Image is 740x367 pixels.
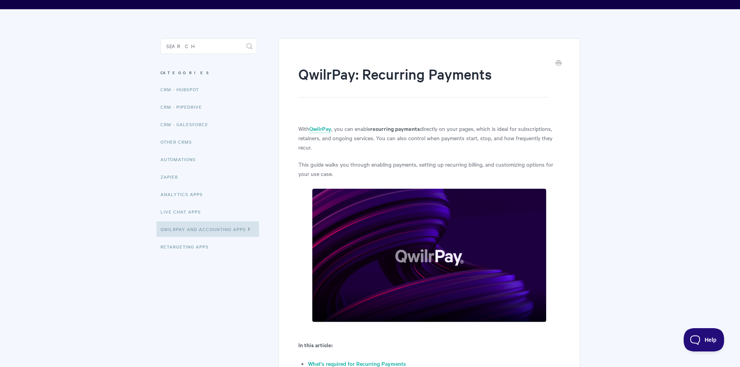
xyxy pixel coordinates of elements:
a: Analytics Apps [160,186,209,202]
a: Zapier [160,169,184,184]
b: In this article: [298,341,333,349]
a: Retargeting Apps [160,239,214,254]
img: file-hBILISBX3B.png [312,188,547,322]
a: QwilrPay and Accounting Apps [157,221,259,237]
strong: recurring payments [370,124,420,132]
a: Live Chat Apps [160,204,207,219]
a: QwilrPay [309,125,331,133]
h3: Categories [160,66,257,80]
iframe: Toggle Customer Support [684,328,724,351]
a: Automations [160,151,202,167]
a: Other CRMs [160,134,198,150]
p: With , you can enable directly on your pages, which is ideal for subscriptions, retainers, and on... [298,124,560,152]
a: CRM - Salesforce [160,117,214,132]
h1: QwilrPay: Recurring Payments [298,64,548,97]
a: CRM - Pipedrive [160,99,208,115]
a: Print this Article [555,59,562,68]
input: Search [160,38,257,54]
a: CRM - HubSpot [160,82,205,97]
p: This guide walks you through enabling payments, setting up recurring billing, and customizing opt... [298,160,560,178]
